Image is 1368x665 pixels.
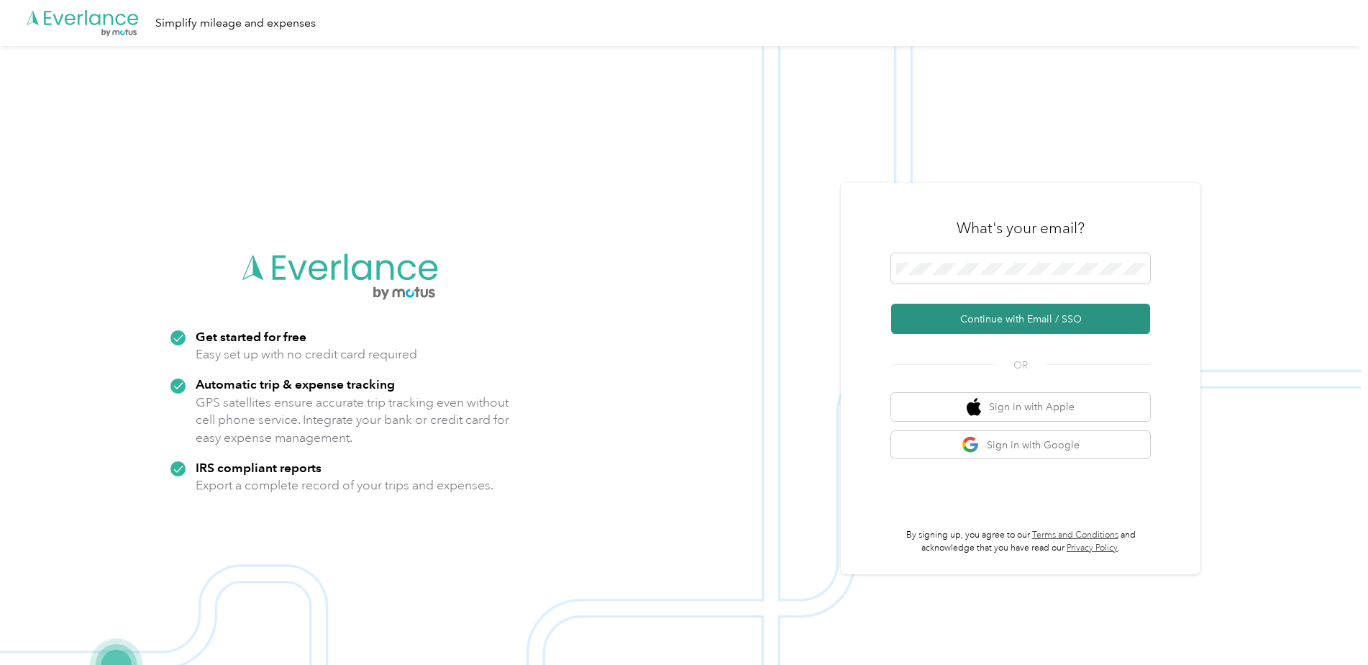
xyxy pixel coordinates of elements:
[196,376,395,392] strong: Automatic trip & expense tracking
[196,329,306,344] strong: Get started for free
[962,436,980,454] img: google logo
[155,14,316,32] div: Simplify mileage and expenses
[196,394,510,447] p: GPS satellites ensure accurate trip tracking even without cell phone service. Integrate your bank...
[891,431,1150,459] button: google logoSign in with Google
[196,460,322,475] strong: IRS compliant reports
[967,398,981,416] img: apple logo
[891,304,1150,334] button: Continue with Email / SSO
[1067,543,1118,553] a: Privacy Policy
[196,476,493,494] p: Export a complete record of your trips and expenses.
[891,529,1150,554] p: By signing up, you agree to our and acknowledge that you have read our .
[995,358,1046,373] span: OR
[1032,530,1118,540] a: Terms and Conditions
[957,218,1085,238] h3: What's your email?
[891,393,1150,421] button: apple logoSign in with Apple
[196,345,417,363] p: Easy set up with no credit card required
